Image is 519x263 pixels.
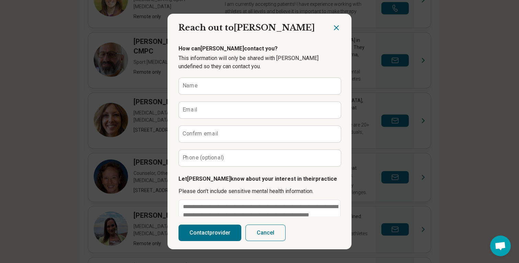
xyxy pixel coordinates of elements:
button: Close dialog [332,24,341,32]
p: Let [PERSON_NAME] know about your interest in their practice [178,175,341,183]
p: This information will only be shared with [PERSON_NAME] undefined so they can contact you. [178,54,341,71]
p: Please don’t include sensitive mental health information. [178,187,341,195]
button: Contactprovider [178,225,241,241]
button: Cancel [245,225,286,241]
label: Phone (optional) [183,155,224,160]
label: Name [183,83,198,88]
p: How can [PERSON_NAME] contact you? [178,45,341,53]
span: Reach out to [PERSON_NAME] [178,23,315,33]
label: Email [183,107,197,112]
label: Confirm email [183,131,218,136]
